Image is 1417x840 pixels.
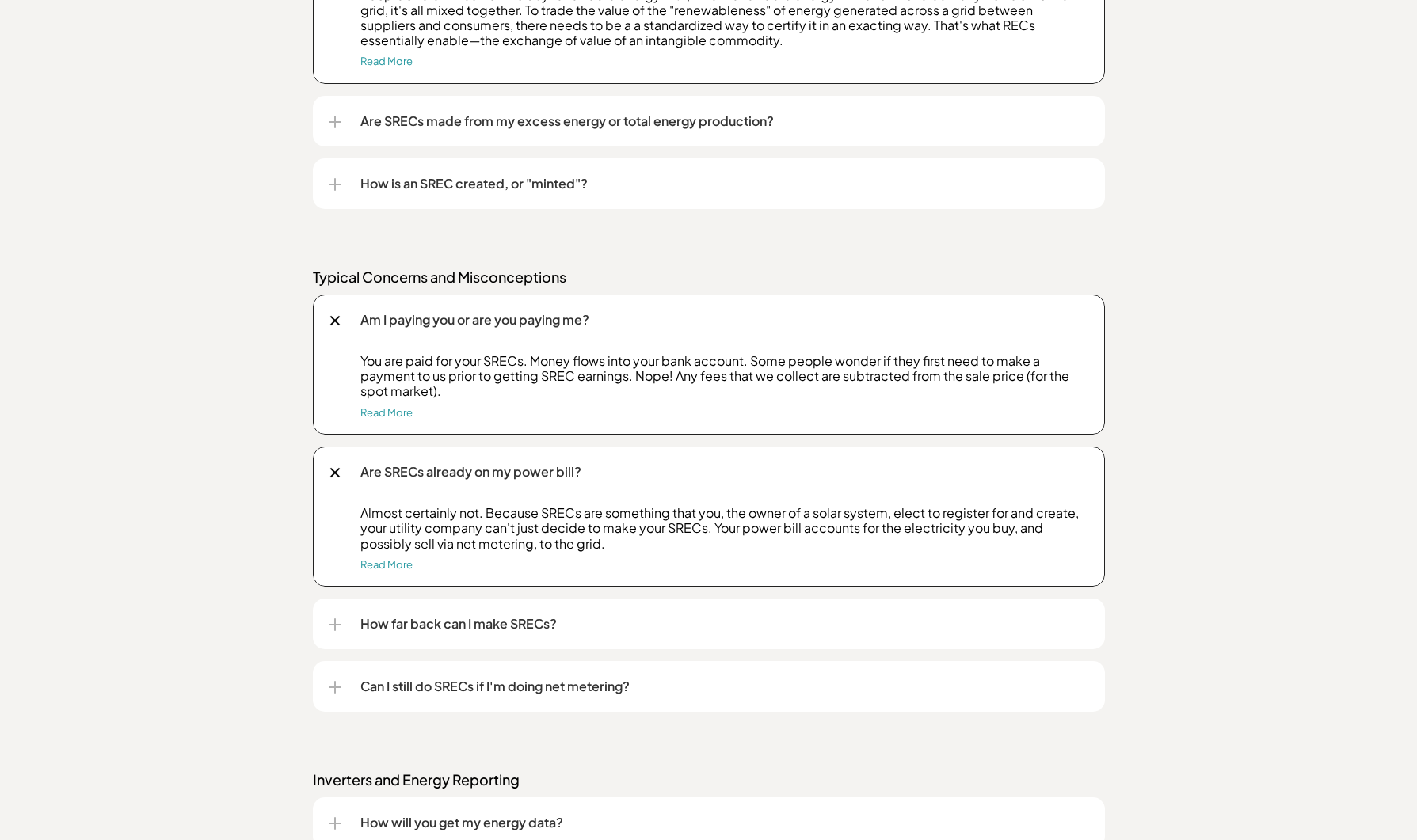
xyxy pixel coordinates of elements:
p: How far back can I make SRECs? [360,614,1089,633]
p: Am I paying you or are you paying me? [360,310,1089,329]
a: Read More [360,558,413,571]
p: How will you get my energy data? [360,813,1089,832]
p: Are SRECs already on my power bill? [360,462,1089,481]
p: Typical Concerns and Misconceptions [313,268,1105,287]
a: Read More [360,406,413,419]
p: Inverters and Energy Reporting [313,770,1105,789]
p: Almost certainly not. Because SRECs are something that you, the owner of a solar system, elect to... [360,505,1089,551]
p: How is an SREC created, or "minted"? [360,174,1089,193]
p: You are paid for your SRECs. Money flows into your bank account. Some people wonder if they first... [360,353,1089,399]
a: Read More [360,55,413,67]
p: Can I still do SRECs if I'm doing net metering? [360,677,1089,696]
p: Are SRECs made from my excess energy or total energy production? [360,112,1089,131]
